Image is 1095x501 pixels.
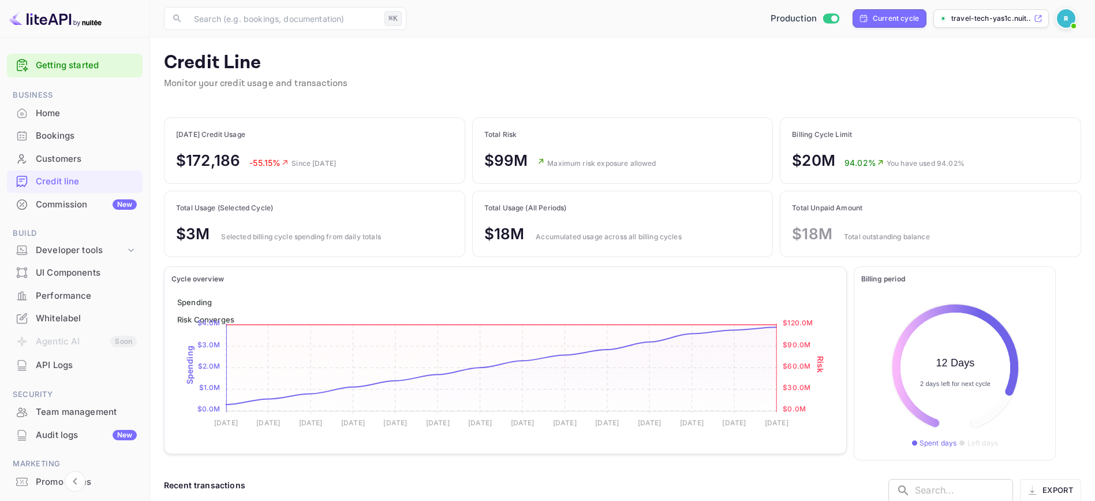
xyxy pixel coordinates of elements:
tspan: [DATE] [511,418,535,426]
tspan: $0.0M [197,404,221,413]
a: Bookings [7,125,143,146]
p: Cycle overview [171,274,839,284]
p: Credit Line [164,51,347,75]
tspan: [DATE] [468,418,492,426]
div: Promo codes [7,471,143,493]
div: ⌘K [384,11,402,26]
a: Home [7,102,143,124]
p: Total outstanding balance [844,232,930,242]
div: Commission [36,198,137,211]
tspan: [DATE] [722,418,746,426]
tspan: $2.0M [198,361,221,370]
tspan: $1.0M [199,383,221,392]
p: ● Spent days [911,438,957,448]
div: Bookings [7,125,143,147]
a: Getting started [36,59,137,72]
a: API Logs [7,354,143,376]
span: Business [7,89,143,102]
div: CommissionNew [7,194,143,216]
div: Customers [36,153,137,166]
div: Audit logsNew [7,424,143,447]
div: Getting started [7,54,143,77]
input: Search (e.g. bookings, documentation) [187,7,380,30]
span: Risk Converges [177,315,234,324]
img: Revolut [1057,9,1075,28]
p: [DATE] Credit Usage [176,129,336,140]
a: UI Components [7,262,143,283]
text: Spending [185,346,195,384]
div: Switch to Sandbox mode [766,12,844,25]
p: -55.15% [249,157,289,169]
p: 94.02% [844,157,884,169]
p: $99M [484,149,528,172]
span: Spending [177,298,212,307]
span: Build [7,227,143,240]
tspan: $3.0M [197,340,221,348]
tspan: [DATE] [553,418,577,426]
p: Total Usage (All Periods) [484,203,682,213]
p: ● Left days [959,438,998,448]
div: Bookings [36,129,137,143]
tspan: [DATE] [256,418,280,426]
p: $3M [176,222,210,245]
p: Accumulated usage across all billing cycles [536,232,681,242]
p: $18M [792,222,832,245]
p: $172,186 [176,149,240,172]
div: Developer tools [36,244,125,257]
tspan: [DATE] [680,418,704,426]
p: Since [DATE] [291,158,336,169]
p: travel-tech-yas1c.nuit... [951,13,1032,24]
div: Recent transactions [164,479,245,491]
span: Production [771,12,817,25]
a: Credit line [7,170,143,192]
p: Total Risk [484,129,656,140]
p: $18M [484,222,525,245]
tspan: $30.0M [783,383,810,392]
p: Selected billing cycle spending from daily totals [221,232,380,242]
div: UI Components [36,266,137,280]
div: New [113,430,137,440]
p: Billing period [861,274,1048,284]
p: Total Usage (Selected Cycle) [176,203,381,213]
div: Whitelabel [36,312,137,325]
p: Maximum risk exposure allowed [547,158,656,169]
div: Credit line [7,170,143,193]
p: Monitor your credit usage and transactions [164,77,347,91]
div: Performance [36,290,137,303]
div: Credit line [36,175,137,188]
a: Performance [7,285,143,306]
a: Audit logsNew [7,424,143,446]
a: Promo codes [7,471,143,492]
div: Audit logs [36,429,137,442]
tspan: $120.0M [783,318,813,327]
p: Total Unpaid Amount [792,203,929,213]
p: $20M [792,149,835,172]
div: Developer tools [7,240,143,261]
div: Home [7,102,143,125]
div: Customers [7,148,143,170]
tspan: $90.0M [783,340,810,348]
tspan: [DATE] [341,418,365,426]
p: You have used 94.02% [887,158,965,169]
tspan: [DATE] [426,418,450,426]
div: Home [36,107,137,120]
tspan: [DATE] [383,418,407,426]
tspan: [DATE] [765,418,788,426]
div: New [113,199,137,210]
text: Risk [816,355,825,373]
div: Team management [36,406,137,419]
div: Team management [7,401,143,424]
span: Marketing [7,458,143,470]
button: Collapse navigation [65,471,85,492]
div: Promo codes [36,476,137,489]
a: Team management [7,401,143,422]
div: Whitelabel [7,307,143,330]
div: Performance [7,285,143,307]
a: Customers [7,148,143,169]
a: Whitelabel [7,307,143,329]
a: CommissionNew [7,194,143,215]
tspan: [DATE] [214,418,238,426]
div: API Logs [36,359,137,372]
tspan: $60.0M [783,361,810,370]
img: LiteAPI logo [9,9,102,28]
